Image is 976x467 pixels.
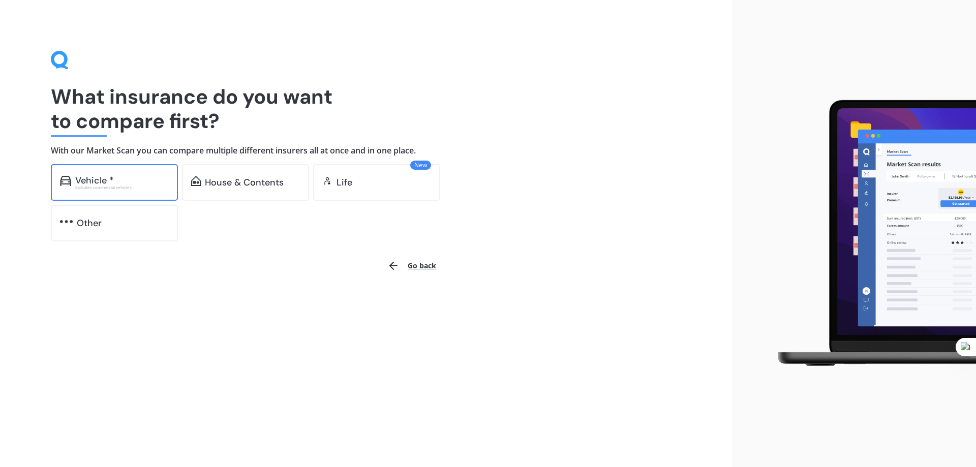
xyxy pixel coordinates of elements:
img: laptop.webp [763,94,976,373]
div: House & Contents [205,177,284,188]
h1: What insurance do you want to compare first? [51,84,681,133]
button: Go back [381,254,442,278]
img: life.f720d6a2d7cdcd3ad642.svg [322,176,332,186]
img: other.81dba5aafe580aa69f38.svg [60,216,73,227]
img: home-and-contents.b802091223b8502ef2dd.svg [191,176,201,186]
img: car.f15378c7a67c060ca3f3.svg [60,176,71,186]
div: Vehicle * [75,175,114,185]
span: New [410,161,431,170]
h4: With our Market Scan you can compare multiple different insurers all at once and in one place. [51,145,681,156]
div: Life [337,177,352,188]
div: Other [77,218,102,228]
div: Excludes commercial vehicles [75,185,169,190]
